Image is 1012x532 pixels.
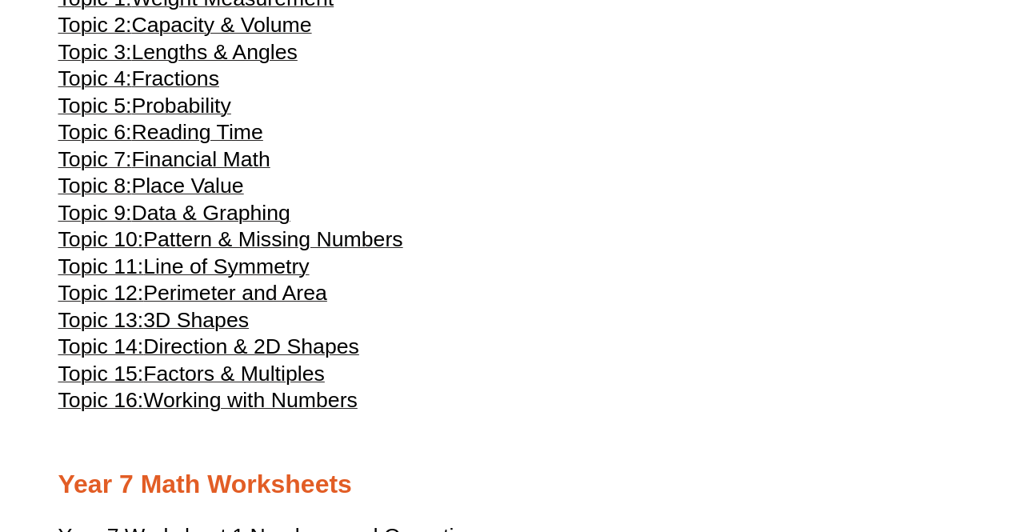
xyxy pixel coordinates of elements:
span: Place Value [131,174,243,198]
span: Direction & 2D Shapes [143,334,359,358]
span: Data & Graphing [131,201,290,225]
span: Topic 10: [58,227,144,251]
span: Line of Symmetry [143,254,309,278]
span: Lengths & Angles [131,40,297,64]
a: Topic 9:Data & Graphing [58,208,290,224]
span: Topic 7: [58,147,132,171]
a: Topic 2:Capacity & Volume [58,20,312,36]
span: Financial Math [131,147,270,171]
span: Topic 11: [58,254,144,278]
a: Topic 3:Lengths & Angles [58,47,298,63]
span: Factors & Multiples [143,362,325,386]
span: Fractions [131,66,219,90]
span: Probability [131,94,230,118]
a: Topic 10:Pattern & Missing Numbers [58,234,403,250]
a: Topic 12:Perimeter and Area [58,288,327,304]
a: Topic 7:Financial Math [58,154,270,170]
span: 3D Shapes [143,308,249,332]
span: Topic 14: [58,334,144,358]
span: Topic 8: [58,174,132,198]
iframe: Chat Widget [746,351,1012,532]
span: Topic 2: [58,13,132,37]
span: Reading Time [131,120,262,144]
span: Topic 12: [58,281,144,305]
span: Topic 3: [58,40,132,64]
a: Topic 5:Probability [58,101,231,117]
span: Topic 15: [58,362,144,386]
span: Topic 9: [58,201,132,225]
span: Capacity & Volume [131,13,311,37]
span: Perimeter and Area [143,281,327,305]
span: Topic 4: [58,66,132,90]
span: Topic 13: [58,308,144,332]
a: Topic 4:Fractions [58,74,220,90]
span: Topic 5: [58,94,132,118]
a: Topic 11:Line of Symmetry [58,262,310,278]
span: Pattern & Missing Numbers [143,227,402,251]
h2: Year 7 Math Worksheets [58,468,954,502]
span: Topic 6: [58,120,132,144]
a: Topic 13:3D Shapes [58,315,250,331]
span: Working with Numbers [143,388,358,412]
a: Topic 14:Direction & 2D Shapes [58,342,359,358]
a: Topic 15:Factors & Multiples [58,369,325,385]
span: Topic 16: [58,388,144,412]
a: Topic 8:Place Value [58,181,244,197]
a: Topic 16:Working with Numbers [58,395,358,411]
a: Topic 6:Reading Time [58,127,263,143]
